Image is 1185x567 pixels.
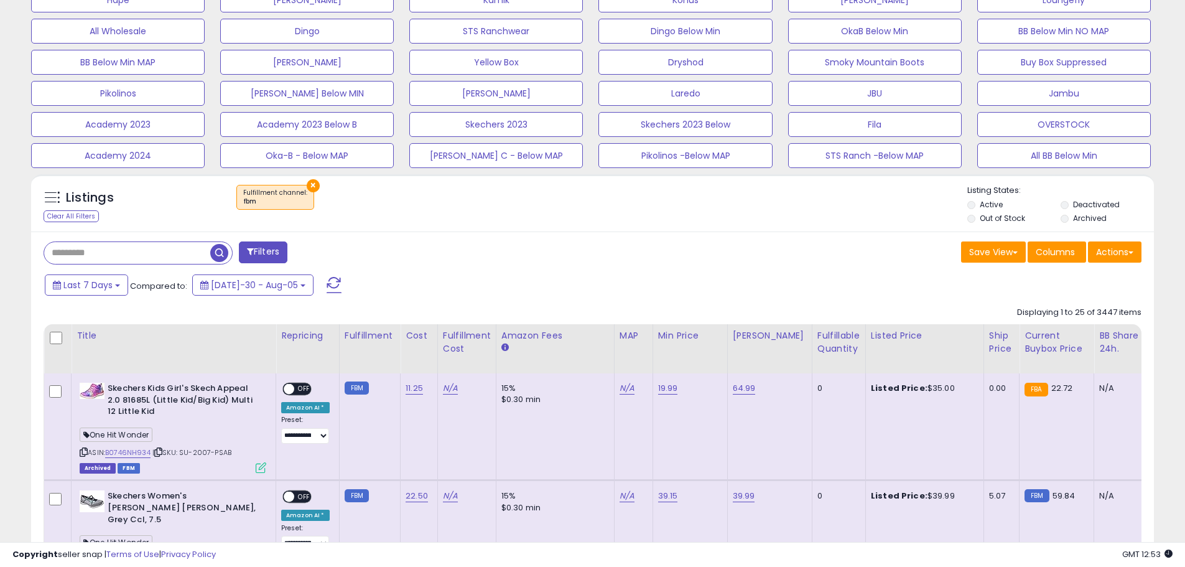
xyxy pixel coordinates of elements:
[598,19,772,44] button: Dingo Below Min
[409,81,583,106] button: [PERSON_NAME]
[108,383,259,421] b: Skechers Kids Girl's Skech Appeal 2.0 81685L (Little Kid/Big Kid) Multi 12 Little Kid
[598,112,772,137] button: Skechers 2023 Below
[1036,246,1075,258] span: Columns
[620,382,634,395] a: N/A
[243,197,307,206] div: fbm
[443,490,458,502] a: N/A
[45,274,128,296] button: Last 7 Days
[406,382,423,395] a: 11.25
[281,416,330,444] div: Preset:
[80,383,105,399] img: 51iqHN-EU4L._SL40_.jpg
[31,112,205,137] button: Academy 2023
[281,510,330,521] div: Amazon AI *
[161,548,216,560] a: Privacy Policy
[977,50,1151,75] button: Buy Box Suppressed
[31,50,205,75] button: BB Below Min MAP
[12,549,216,561] div: seller snap | |
[817,490,856,502] div: 0
[12,548,58,560] strong: Copyright
[871,383,974,394] div: $35.00
[211,279,298,291] span: [DATE]-30 - Aug-05
[1025,489,1049,502] small: FBM
[1088,241,1141,263] button: Actions
[977,143,1151,168] button: All BB Below Min
[409,50,583,75] button: Yellow Box
[31,19,205,44] button: All Wholesale
[1051,382,1073,394] span: 22.72
[31,143,205,168] button: Academy 2024
[243,188,307,207] span: Fulfillment channel :
[108,490,259,528] b: Skechers Women's [PERSON_NAME] [PERSON_NAME], Grey Ccl, 7.5
[63,279,113,291] span: Last 7 Days
[871,329,978,342] div: Listed Price
[977,19,1151,44] button: BB Below Min NO MAP
[1053,490,1076,502] span: 59.84
[1017,307,1141,319] div: Displaying 1 to 25 of 3447 items
[345,489,369,502] small: FBM
[501,502,605,513] div: $0.30 min
[345,382,369,395] small: FBM
[406,329,432,342] div: Cost
[658,490,678,502] a: 39.15
[281,329,334,342] div: Repricing
[118,463,140,474] span: FBM
[598,143,772,168] button: Pikolinos -Below MAP
[977,112,1151,137] button: OVERSTOCK
[192,274,314,296] button: [DATE]-30 - Aug-05
[294,384,314,395] span: OFF
[598,50,772,75] button: Dryshod
[44,210,99,222] div: Clear All Filters
[31,81,205,106] button: Pikolinos
[501,342,509,354] small: Amazon Fees.
[989,383,1010,394] div: 0.00
[443,329,491,355] div: Fulfillment Cost
[220,143,394,168] button: Oka-B - Below MAP
[658,382,678,395] a: 19.99
[1028,241,1086,263] button: Columns
[733,490,755,502] a: 39.99
[66,189,114,207] h5: Listings
[1099,490,1140,502] div: N/A
[220,112,394,137] button: Academy 2023 Below B
[1025,329,1089,355] div: Current Buybox Price
[406,490,428,502] a: 22.50
[1025,383,1048,396] small: FBA
[871,490,974,502] div: $39.99
[281,524,330,552] div: Preset:
[817,383,856,394] div: 0
[871,382,927,394] b: Listed Price:
[501,490,605,502] div: 15%
[220,81,394,106] button: [PERSON_NAME] Below MIN
[967,185,1154,197] p: Listing States:
[788,50,962,75] button: Smoky Mountain Boots
[501,383,605,394] div: 15%
[501,329,609,342] div: Amazon Fees
[733,382,756,395] a: 64.99
[733,329,807,342] div: [PERSON_NAME]
[620,329,648,342] div: MAP
[409,112,583,137] button: Skechers 2023
[788,19,962,44] button: OkaB Below Min
[1122,548,1173,560] span: 2025-08-13 12:53 GMT
[77,329,271,342] div: Title
[80,490,105,512] img: 51F+EcoAzUL._SL40_.jpg
[620,490,634,502] a: N/A
[1099,329,1145,355] div: BB Share 24h.
[220,19,394,44] button: Dingo
[152,448,231,457] span: | SKU: SU-2007-PSAB
[106,548,159,560] a: Terms of Use
[409,143,583,168] button: [PERSON_NAME] C - Below MAP
[307,179,320,192] button: ×
[871,490,927,502] b: Listed Price:
[1073,199,1120,210] label: Deactivated
[281,402,330,413] div: Amazon AI *
[80,428,152,442] span: One Hit Wonder
[501,394,605,405] div: $0.30 min
[443,382,458,395] a: N/A
[788,81,962,106] button: JBU
[817,329,860,355] div: Fulfillable Quantity
[239,241,287,263] button: Filters
[1073,213,1107,223] label: Archived
[130,280,187,292] span: Compared to:
[220,50,394,75] button: [PERSON_NAME]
